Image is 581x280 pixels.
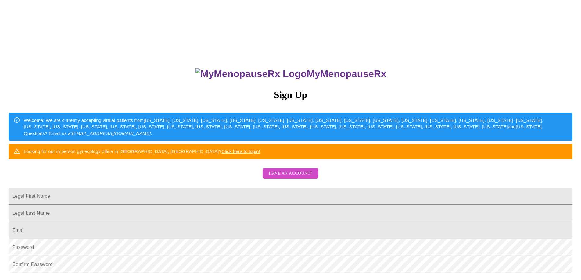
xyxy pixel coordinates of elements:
[221,149,260,154] a: Click here to login!
[9,89,572,101] h3: Sign Up
[72,131,151,136] em: [EMAIL_ADDRESS][DOMAIN_NAME]
[261,175,320,180] a: Have an account?
[195,68,307,80] img: MyMenopauseRx Logo
[263,168,318,179] button: Have an account?
[24,115,568,139] div: Welcome! We are currently accepting virtual patients from [US_STATE], [US_STATE], [US_STATE], [US...
[269,170,312,177] span: Have an account?
[24,146,260,157] div: Looking for our in person gynecology office in [GEOGRAPHIC_DATA], [GEOGRAPHIC_DATA]?
[9,68,573,80] h3: MyMenopauseRx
